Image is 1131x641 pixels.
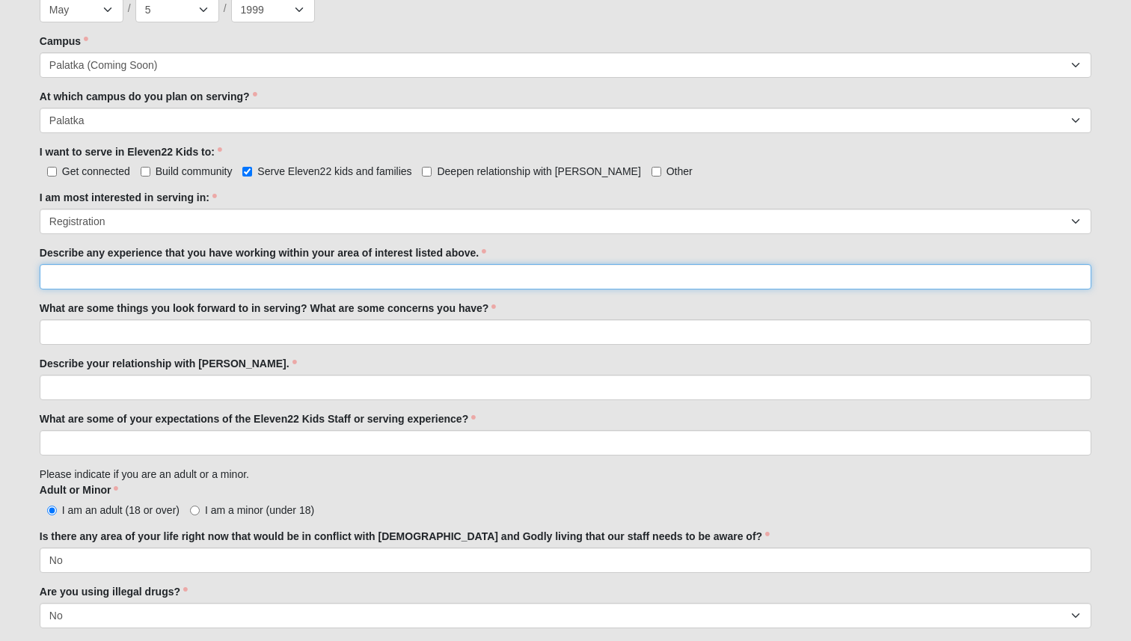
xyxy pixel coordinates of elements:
[40,411,476,426] label: What are some of your expectations of the Eleven22 Kids Staff or serving experience?
[47,167,57,177] input: Get connected
[128,1,131,17] span: /
[40,34,88,49] label: Campus
[422,167,432,177] input: Deepen relationship with [PERSON_NAME]
[40,529,770,544] label: Is there any area of your life right now that would be in conflict with [DEMOGRAPHIC_DATA] and Go...
[141,167,150,177] input: Build community
[40,584,188,599] label: Are you using illegal drugs?
[40,301,497,316] label: What are some things you look forward to in serving? What are some concerns you have?
[40,482,119,497] label: Adult or Minor
[257,165,411,177] span: Serve Eleven22 kids and families
[242,167,252,177] input: Serve Eleven22 kids and families
[40,190,217,205] label: I am most interested in serving in:
[205,504,314,516] span: I am a minor (under 18)
[40,89,257,104] label: At which campus do you plan on serving?
[47,506,57,515] input: I am an adult (18 or over)
[62,504,180,516] span: I am an adult (18 or over)
[224,1,227,17] span: /
[40,356,297,371] label: Describe your relationship with [PERSON_NAME].
[40,245,486,260] label: Describe any experience that you have working within your area of interest listed above.
[437,165,640,177] span: Deepen relationship with [PERSON_NAME]
[40,144,222,159] label: I want to serve in Eleven22 Kids to:
[156,165,233,177] span: Build community
[666,165,693,177] span: Other
[652,167,661,177] input: Other
[62,165,130,177] span: Get connected
[190,506,200,515] input: I am a minor (under 18)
